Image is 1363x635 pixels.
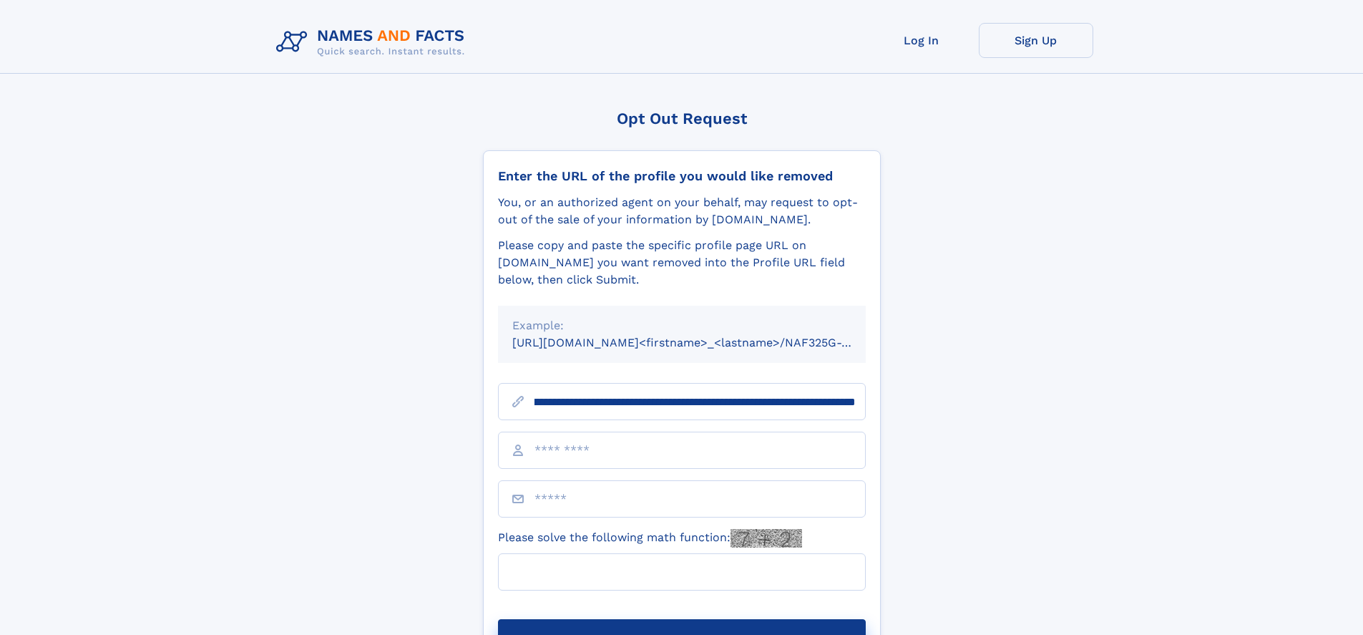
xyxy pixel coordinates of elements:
[483,110,881,127] div: Opt Out Request
[498,194,866,228] div: You, or an authorized agent on your behalf, may request to opt-out of the sale of your informatio...
[864,23,979,58] a: Log In
[498,529,802,548] label: Please solve the following math function:
[512,336,893,349] small: [URL][DOMAIN_NAME]<firstname>_<lastname>/NAF325G-xxxxxxxx
[498,168,866,184] div: Enter the URL of the profile you would like removed
[270,23,477,62] img: Logo Names and Facts
[979,23,1093,58] a: Sign Up
[498,237,866,289] div: Please copy and paste the specific profile page URL on [DOMAIN_NAME] you want removed into the Pr...
[512,317,851,334] div: Example:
